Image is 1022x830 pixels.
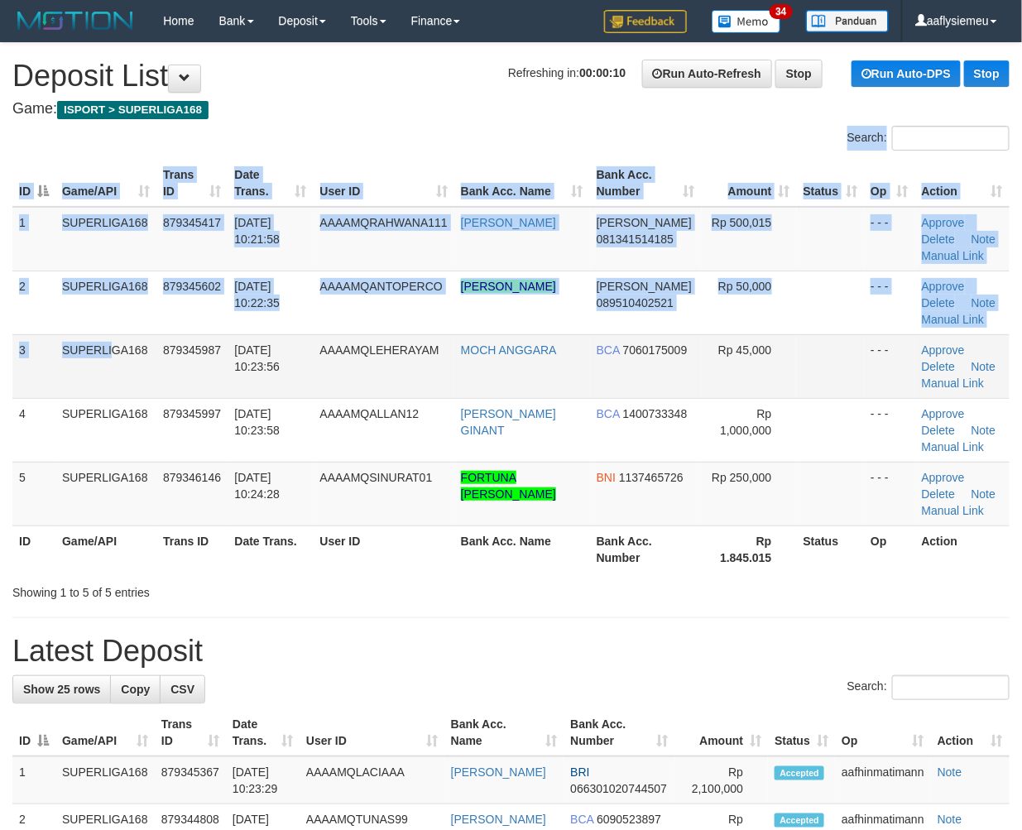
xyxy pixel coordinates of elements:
a: CSV [160,675,205,703]
td: Rp 2,100,000 [675,756,769,804]
th: Action: activate to sort column ascending [931,709,1010,756]
span: Rp 50,000 [718,280,772,293]
a: Approve [922,216,965,229]
th: Game/API: activate to sort column ascending [55,709,155,756]
td: SUPERLIGA168 [55,334,156,398]
span: [DATE] 10:23:56 [234,343,280,373]
th: Action: activate to sort column ascending [915,160,1010,207]
a: Approve [922,280,965,293]
span: 34 [770,4,792,19]
th: Amount: activate to sort column ascending [675,709,769,756]
td: - - - [864,334,915,398]
span: BCA [597,407,620,420]
th: Amount: activate to sort column ascending [702,160,797,207]
span: Copy 1137465726 to clipboard [619,471,684,484]
a: Delete [922,233,955,246]
th: Bank Acc. Number: activate to sort column ascending [564,709,674,756]
td: 1 [12,756,55,804]
th: Action [915,525,1010,573]
a: Delete [922,487,955,501]
span: 879345417 [163,216,221,229]
h4: Game: [12,101,1010,118]
h1: Deposit List [12,60,1010,93]
span: 879345987 [163,343,221,357]
span: AAAAMQSINURAT01 [320,471,433,484]
span: AAAAMQRAHWANA111 [320,216,448,229]
a: Note [972,424,996,437]
td: SUPERLIGA168 [55,398,156,462]
th: Bank Acc. Name: activate to sort column ascending [454,160,590,207]
a: [PERSON_NAME] GINANT [461,407,556,437]
a: Note [972,360,996,373]
input: Search: [892,675,1010,700]
a: Manual Link [922,377,985,390]
td: SUPERLIGA168 [55,462,156,525]
label: Search: [847,126,1010,151]
th: Op: activate to sort column ascending [864,160,915,207]
span: CSV [170,683,194,696]
td: 1 [12,207,55,271]
a: Show 25 rows [12,675,111,703]
img: Feedback.jpg [604,10,687,33]
th: User ID: activate to sort column ascending [314,160,454,207]
th: Bank Acc. Name [454,525,590,573]
a: Manual Link [922,504,985,517]
span: Copy 089510402521 to clipboard [597,296,674,309]
span: BCA [570,813,593,826]
span: Copy 066301020744507 to clipboard [570,782,667,795]
a: Note [972,233,996,246]
span: Copy 6090523897 to clipboard [597,813,661,826]
a: FORTUNA [PERSON_NAME] [461,471,556,501]
span: AAAAMQALLAN12 [320,407,420,420]
span: AAAAMQANTOPERCO [320,280,443,293]
th: Bank Acc. Name: activate to sort column ascending [444,709,564,756]
th: Date Trans. [228,525,313,573]
a: Manual Link [922,249,985,262]
th: Date Trans.: activate to sort column ascending [226,709,300,756]
th: Trans ID: activate to sort column ascending [155,709,226,756]
td: 5 [12,462,55,525]
span: Accepted [775,766,824,780]
a: [PERSON_NAME] [461,216,556,229]
a: [PERSON_NAME] [451,765,546,779]
input: Search: [892,126,1010,151]
a: [PERSON_NAME] [451,813,546,826]
span: Copy 081341514185 to clipboard [597,233,674,246]
th: Trans ID: activate to sort column ascending [156,160,228,207]
th: Trans ID [156,525,228,573]
td: SUPERLIGA168 [55,271,156,334]
span: Rp 250,000 [712,471,771,484]
span: Rp 1,000,000 [720,407,771,437]
a: Approve [922,471,965,484]
span: Copy [121,683,150,696]
td: SUPERLIGA168 [55,756,155,804]
span: [PERSON_NAME] [597,280,692,293]
td: - - - [864,462,915,525]
td: 3 [12,334,55,398]
span: Refreshing in: [508,66,626,79]
h1: Latest Deposit [12,635,1010,668]
th: User ID: activate to sort column ascending [300,709,444,756]
th: ID [12,525,55,573]
td: 2 [12,271,55,334]
span: 879346146 [163,471,221,484]
a: Manual Link [922,313,985,326]
th: Game/API [55,525,156,573]
span: ISPORT > SUPERLIGA168 [57,101,209,119]
span: [DATE] 10:23:58 [234,407,280,437]
td: 4 [12,398,55,462]
span: Accepted [775,813,824,828]
td: - - - [864,398,915,462]
img: panduan.png [806,10,889,32]
span: Rp 45,000 [718,343,772,357]
td: - - - [864,207,915,271]
a: Manual Link [922,440,985,453]
div: Showing 1 to 5 of 5 entries [12,578,414,601]
td: AAAAMQLACIAAA [300,756,444,804]
a: Approve [922,343,965,357]
span: [DATE] 10:22:35 [234,280,280,309]
span: BRI [570,765,589,779]
th: Op: activate to sort column ascending [835,709,931,756]
td: 879345367 [155,756,226,804]
th: Op [864,525,915,573]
